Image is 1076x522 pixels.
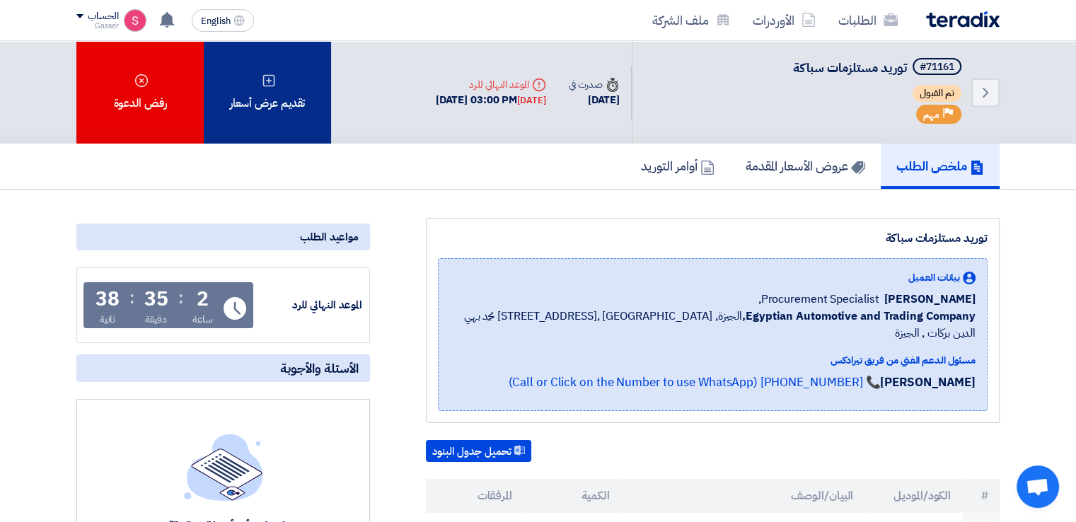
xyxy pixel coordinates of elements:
span: توريد مستلزمات سباكة [793,58,907,77]
a: عروض الأسعار المقدمة [730,144,881,189]
span: مهم [923,108,939,122]
h5: أوامر التوريد [641,158,715,174]
th: الكود/الموديل [864,479,962,513]
a: الأوردرات [741,4,827,37]
h5: عروض الأسعار المقدمة [746,158,865,174]
div: [DATE] [569,92,620,108]
div: ساعة [192,312,213,327]
div: رفض الدعوة [76,41,204,144]
div: تقديم عرض أسعار [204,41,331,144]
img: unnamed_1748516558010.png [124,9,146,32]
div: دقيقة [145,312,167,327]
div: 38 [96,289,120,309]
a: ملخص الطلب [881,144,1000,189]
div: الموعد النهائي للرد [256,297,362,313]
span: English [201,16,231,26]
button: English [192,9,254,32]
div: [DATE] [517,93,545,108]
h5: ملخص الطلب [896,158,984,174]
div: مواعيد الطلب [76,224,370,250]
th: # [962,479,1000,513]
b: Egyptian Automotive and Trading Company, [742,308,976,325]
button: تحميل جدول البنود [426,440,531,463]
span: Procurement Specialist, [758,291,879,308]
div: : [129,285,134,311]
strong: [PERSON_NAME] [880,373,976,391]
div: توريد مستلزمات سباكة [438,230,988,247]
th: الكمية [523,479,621,513]
span: الأسئلة والأجوبة [280,360,359,376]
div: [DATE] 03:00 PM [436,92,546,108]
a: ملف الشركة [641,4,741,37]
span: تم القبول [913,85,961,102]
img: Teradix logo [926,11,1000,28]
h5: توريد مستلزمات سباكة [793,58,964,78]
div: #71161 [920,62,954,72]
span: [PERSON_NAME] [884,291,976,308]
span: بيانات العميل [908,270,960,285]
div: مسئول الدعم الفني من فريق تيرادكس [450,353,976,368]
img: empty_state_list.svg [184,434,263,500]
div: 2 [197,289,209,309]
th: البيان/الوصف [621,479,865,513]
div: Gasser [76,22,118,30]
div: ثانية [100,312,116,327]
div: : [178,285,183,311]
span: الجيزة, [GEOGRAPHIC_DATA] ,[STREET_ADDRESS] محمد بهي الدين بركات , الجيزة [450,308,976,342]
div: 35 [144,289,168,309]
div: الحساب [88,11,118,23]
th: المرفقات [426,479,523,513]
a: الطلبات [827,4,909,37]
a: Open chat [1017,465,1059,508]
div: الموعد النهائي للرد [436,77,546,92]
a: 📞 [PHONE_NUMBER] (Call or Click on the Number to use WhatsApp) [508,373,880,391]
a: أوامر التوريد [625,144,730,189]
div: صدرت في [569,77,620,92]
